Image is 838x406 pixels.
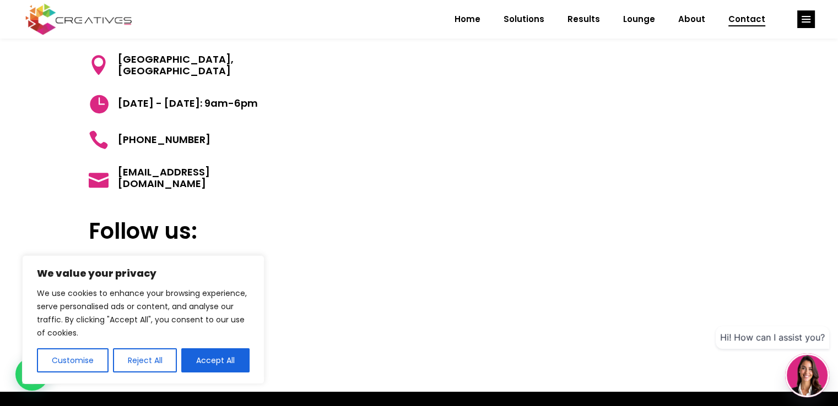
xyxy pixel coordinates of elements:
[443,5,492,34] a: Home
[556,5,612,34] a: Results
[567,5,600,34] span: Results
[193,255,215,282] a: link
[127,255,149,282] a: link
[37,267,250,280] p: We value your privacy
[667,5,717,34] a: About
[181,348,250,372] button: Accept All
[623,5,655,34] span: Lounge
[455,5,480,34] span: Home
[109,166,285,190] span: [EMAIL_ADDRESS][DOMAIN_NAME]
[787,355,828,396] img: agent
[109,130,210,150] span: [PHONE_NUMBER]
[728,5,765,34] span: Contact
[109,53,285,77] span: [GEOGRAPHIC_DATA], [GEOGRAPHIC_DATA]
[89,166,285,190] a: [EMAIL_ADDRESS][DOMAIN_NAME]
[612,5,667,34] a: Lounge
[37,287,250,339] p: We use cookies to enhance your browsing experience, serve personalised ads or content, and analys...
[717,5,777,34] a: Contact
[225,255,253,282] a: link
[492,5,556,34] a: Solutions
[159,255,183,282] a: link
[797,10,815,28] a: link
[93,255,117,282] a: link
[113,348,177,372] button: Reject All
[15,358,48,391] div: WhatsApp contact
[678,5,705,34] span: About
[716,326,829,349] div: Hi! How can I assist you?
[89,218,285,244] h3: Follow us:
[504,5,544,34] span: Solutions
[23,2,134,36] img: Creatives
[109,94,258,113] span: [DATE] - [DATE]: 9am-6pm
[89,130,210,150] a: [PHONE_NUMBER]
[37,348,109,372] button: Customise
[22,255,264,384] div: We value your privacy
